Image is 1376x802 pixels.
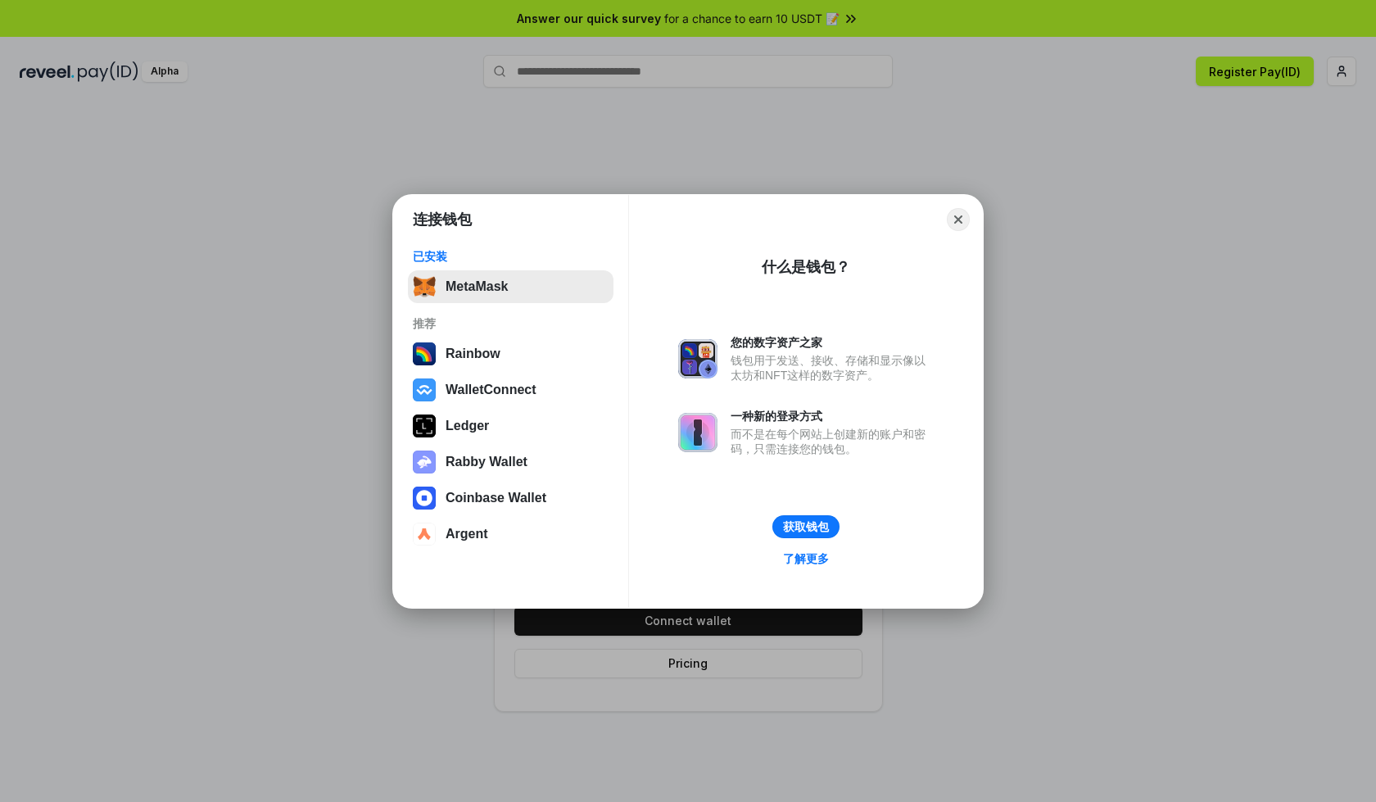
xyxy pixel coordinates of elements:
[731,335,934,350] div: 您的数字资产之家
[446,527,488,541] div: Argent
[413,451,436,473] img: svg+xml,%3Csvg%20xmlns%3D%22http%3A%2F%2Fwww.w3.org%2F2000%2Fsvg%22%20fill%3D%22none%22%20viewBox...
[731,427,934,456] div: 而不是在每个网站上创建新的账户和密码，只需连接您的钱包。
[413,249,609,264] div: 已安装
[413,275,436,298] img: svg+xml,%3Csvg%20fill%3D%22none%22%20height%3D%2233%22%20viewBox%3D%220%200%2035%2033%22%20width%...
[773,548,839,569] a: 了解更多
[413,378,436,401] img: svg+xml,%3Csvg%20width%3D%2228%22%20height%3D%2228%22%20viewBox%3D%220%200%2028%2028%22%20fill%3D...
[762,257,850,277] div: 什么是钱包？
[783,519,829,534] div: 获取钱包
[446,455,527,469] div: Rabby Wallet
[408,270,613,303] button: MetaMask
[413,415,436,437] img: svg+xml,%3Csvg%20xmlns%3D%22http%3A%2F%2Fwww.w3.org%2F2000%2Fsvg%22%20width%3D%2228%22%20height%3...
[678,413,717,452] img: svg+xml,%3Csvg%20xmlns%3D%22http%3A%2F%2Fwww.w3.org%2F2000%2Fsvg%22%20fill%3D%22none%22%20viewBox...
[408,410,613,442] button: Ledger
[731,353,934,383] div: 钱包用于发送、接收、存储和显示像以太坊和NFT这样的数字资产。
[408,482,613,514] button: Coinbase Wallet
[446,491,546,505] div: Coinbase Wallet
[413,342,436,365] img: svg+xml,%3Csvg%20width%3D%22120%22%20height%3D%22120%22%20viewBox%3D%220%200%20120%20120%22%20fil...
[413,316,609,331] div: 推荐
[772,515,840,538] button: 获取钱包
[413,210,472,229] h1: 连接钱包
[446,347,500,361] div: Rainbow
[947,208,970,231] button: Close
[446,279,508,294] div: MetaMask
[408,338,613,370] button: Rainbow
[408,446,613,478] button: Rabby Wallet
[678,339,717,378] img: svg+xml,%3Csvg%20xmlns%3D%22http%3A%2F%2Fwww.w3.org%2F2000%2Fsvg%22%20fill%3D%22none%22%20viewBox...
[408,374,613,406] button: WalletConnect
[783,551,829,566] div: 了解更多
[731,409,934,424] div: 一种新的登录方式
[446,383,536,397] div: WalletConnect
[446,419,489,433] div: Ledger
[413,487,436,510] img: svg+xml,%3Csvg%20width%3D%2228%22%20height%3D%2228%22%20viewBox%3D%220%200%2028%2028%22%20fill%3D...
[408,518,613,551] button: Argent
[413,523,436,546] img: svg+xml,%3Csvg%20width%3D%2228%22%20height%3D%2228%22%20viewBox%3D%220%200%2028%2028%22%20fill%3D...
